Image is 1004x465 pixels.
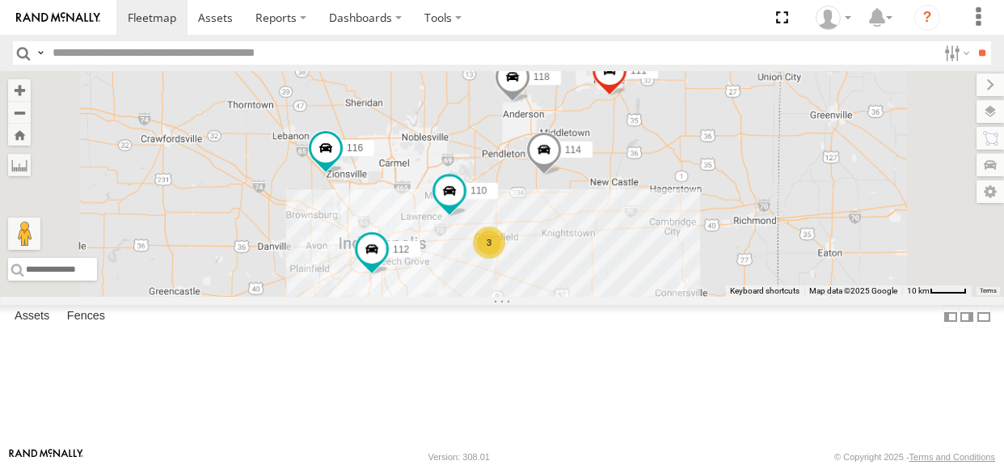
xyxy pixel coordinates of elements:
div: © Copyright 2025 - [834,452,995,462]
button: Map Scale: 10 km per 42 pixels [902,285,972,297]
label: Fences [59,306,113,328]
span: 110 [470,185,487,197]
label: Dock Summary Table to the Right [959,305,975,328]
span: 10 km [907,286,930,295]
span: 111 [631,65,647,76]
a: Terms and Conditions [909,452,995,462]
button: Zoom out [8,101,31,124]
div: Brandon Hickerson [810,6,857,30]
button: Zoom in [8,79,31,101]
div: 3 [473,226,505,259]
span: 118 [534,71,550,82]
label: Hide Summary Table [976,305,992,328]
button: Keyboard shortcuts [730,285,799,297]
button: Drag Pegman onto the map to open Street View [8,218,40,250]
label: Search Filter Options [938,41,972,65]
button: Zoom Home [8,124,31,146]
i: ? [914,5,940,31]
a: Visit our Website [9,449,83,465]
span: 112 [393,243,409,254]
a: Terms (opens in new tab) [980,288,997,294]
label: Search Query [34,41,47,65]
label: Assets [6,306,57,328]
label: Dock Summary Table to the Left [943,305,959,328]
label: Measure [8,154,31,176]
span: 114 [565,144,581,155]
span: Map data ©2025 Google [809,286,897,295]
label: Map Settings [977,180,1004,203]
span: 116 [347,142,363,154]
div: Version: 308.01 [428,452,490,462]
img: rand-logo.svg [16,12,100,23]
